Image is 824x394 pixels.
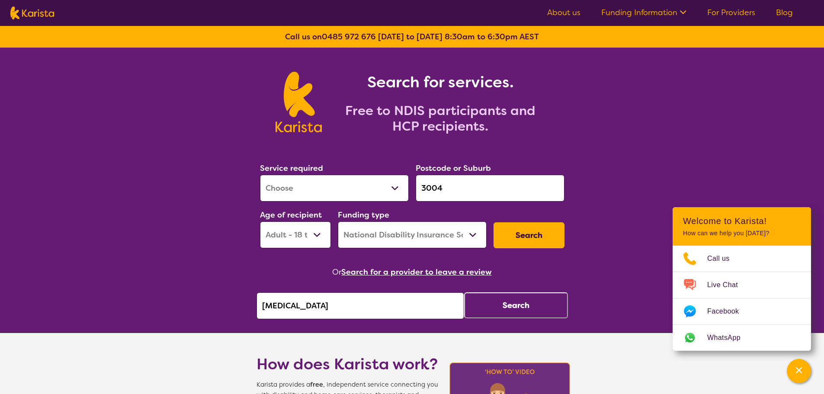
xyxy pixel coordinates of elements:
[341,266,492,279] button: Search for a provider to leave a review
[256,354,438,375] h1: How does Karista work?
[464,292,568,318] button: Search
[416,175,564,202] input: Type
[673,325,811,351] a: Web link opens in a new tab.
[10,6,54,19] img: Karista logo
[601,7,686,18] a: Funding Information
[683,230,801,237] p: How can we help you [DATE]?
[673,246,811,351] ul: Choose channel
[707,7,755,18] a: For Providers
[310,381,323,389] b: free
[707,331,751,344] span: WhatsApp
[260,163,323,173] label: Service required
[673,207,811,351] div: Channel Menu
[332,72,548,93] h1: Search for services.
[707,252,740,265] span: Call us
[260,210,322,220] label: Age of recipient
[416,163,491,173] label: Postcode or Suburb
[332,266,341,279] span: Or
[322,32,376,42] a: 0485 972 676
[547,7,580,18] a: About us
[338,210,389,220] label: Funding type
[332,103,548,134] h2: Free to NDIS participants and HCP recipients.
[494,222,564,248] button: Search
[707,305,749,318] span: Facebook
[683,216,801,226] h2: Welcome to Karista!
[256,292,464,319] input: Type provider name here
[707,279,748,291] span: Live Chat
[787,359,811,383] button: Channel Menu
[276,72,322,132] img: Karista logo
[776,7,793,18] a: Blog
[285,32,539,42] b: Call us on [DATE] to [DATE] 8:30am to 6:30pm AEST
